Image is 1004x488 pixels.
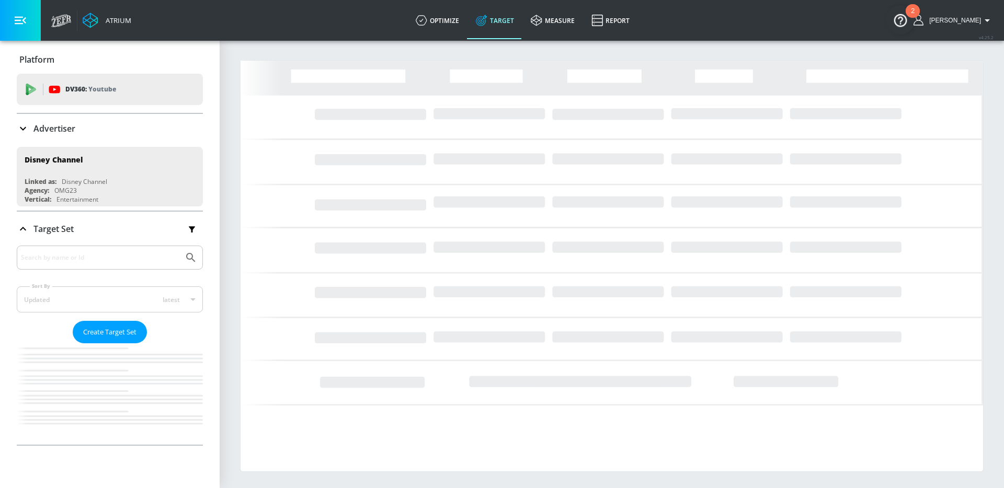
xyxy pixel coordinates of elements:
[979,34,994,40] span: v 4.25.2
[73,321,147,343] button: Create Target Set
[17,246,203,445] div: Target Set
[914,14,994,27] button: [PERSON_NAME]
[407,2,467,39] a: optimize
[25,195,51,204] div: Vertical:
[33,223,74,235] p: Target Set
[25,186,49,195] div: Agency:
[17,45,203,74] div: Platform
[24,295,50,304] div: Updated
[467,2,522,39] a: Target
[56,195,98,204] div: Entertainment
[911,11,915,25] div: 2
[17,212,203,246] div: Target Set
[88,84,116,95] p: Youtube
[33,123,75,134] p: Advertiser
[925,17,981,24] span: login as: emilio.sanroman@zefr.com
[54,186,77,195] div: OMG23
[25,155,83,165] div: Disney Channel
[19,54,54,65] p: Platform
[83,326,136,338] span: Create Target Set
[17,74,203,105] div: DV360: Youtube
[17,343,203,445] nav: list of Target Set
[17,147,203,206] div: Disney ChannelLinked as:Disney ChannelAgency:OMG23Vertical:Entertainment
[163,295,180,304] span: latest
[522,2,583,39] a: measure
[886,5,915,34] button: Open Resource Center, 2 new notifications
[101,16,131,25] div: Atrium
[17,114,203,143] div: Advertiser
[30,283,52,289] label: Sort By
[65,84,116,95] p: DV360:
[583,2,638,39] a: Report
[21,251,179,264] input: Search by name or Id
[83,13,131,28] a: Atrium
[62,177,107,186] div: Disney Channel
[25,177,56,186] div: Linked as:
